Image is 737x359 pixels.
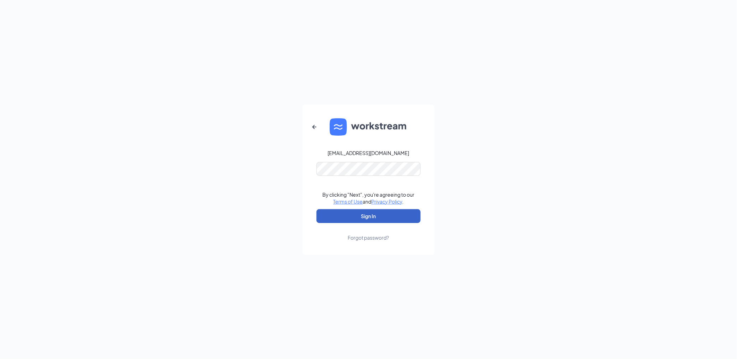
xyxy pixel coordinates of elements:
[333,198,363,205] a: Terms of Use
[348,234,389,241] div: Forgot password?
[323,191,415,205] div: By clicking "Next", you're agreeing to our and .
[330,118,407,136] img: WS logo and Workstream text
[316,209,421,223] button: Sign In
[372,198,403,205] a: Privacy Policy
[306,119,323,135] button: ArrowLeftNew
[348,223,389,241] a: Forgot password?
[310,123,319,131] svg: ArrowLeftNew
[328,149,409,156] div: [EMAIL_ADDRESS][DOMAIN_NAME]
